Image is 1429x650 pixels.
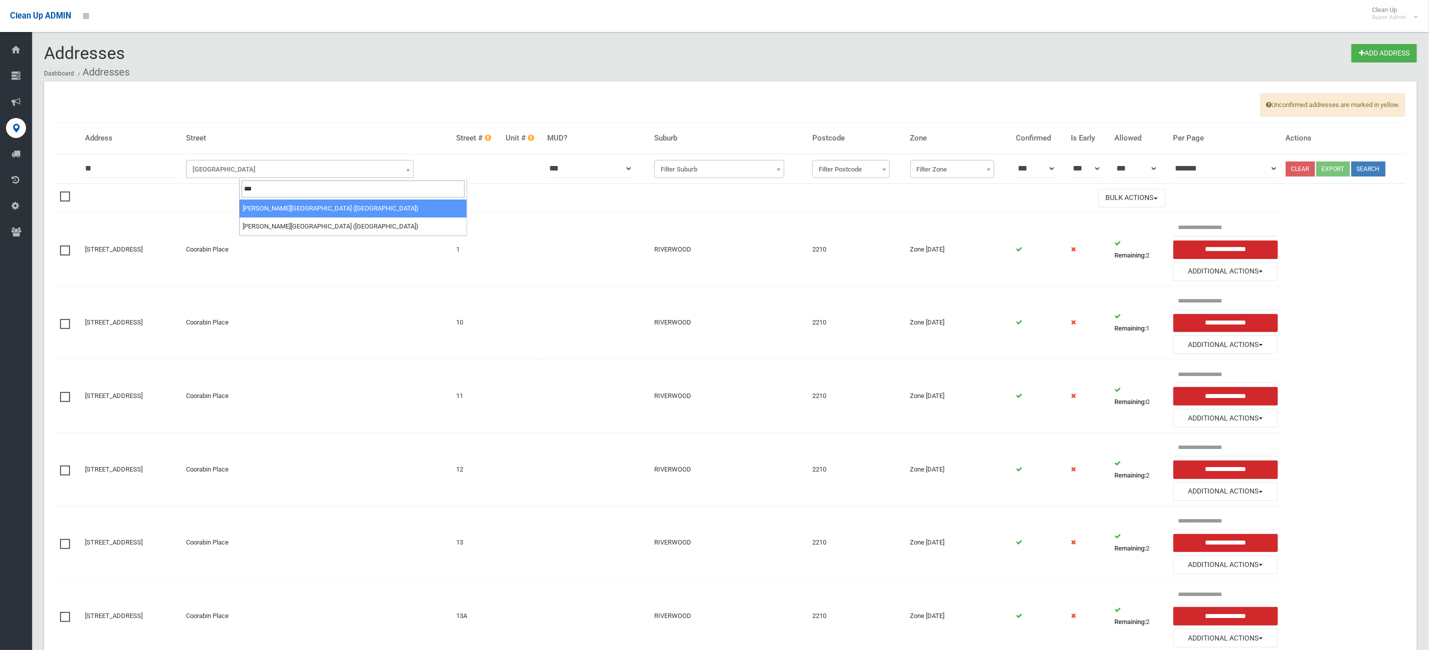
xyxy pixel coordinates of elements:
a: [STREET_ADDRESS] [85,612,143,619]
a: [STREET_ADDRESS] [85,392,143,399]
strong: Remaining: [1115,544,1146,552]
td: 10 [452,286,502,359]
strong: Remaining: [1115,471,1146,479]
small: Super Admin [1372,13,1406,21]
a: [STREET_ADDRESS] [85,465,143,473]
span: Addresses [44,43,125,63]
a: [STREET_ADDRESS] [85,538,143,546]
td: RIVERWOOD [650,212,808,286]
strong: Remaining: [1115,618,1146,625]
span: Filter Zone [913,162,992,176]
span: Filter Zone [910,160,995,178]
h4: Address [85,134,178,142]
td: 2210 [808,286,906,359]
span: Filter Postcode [812,160,890,178]
h4: Zone [910,134,1008,142]
h4: Is Early [1071,134,1106,142]
a: Dashboard [44,70,74,77]
h4: Allowed [1115,134,1165,142]
a: Clear [1286,161,1315,176]
strong: Remaining: [1115,398,1146,405]
button: Additional Actions [1173,335,1278,354]
td: Coorabin Place [182,212,453,286]
span: Clean Up ADMIN [10,11,71,20]
td: Zone [DATE] [906,359,1012,433]
h4: Street [186,134,449,142]
td: Coorabin Place [182,359,453,433]
td: Zone [DATE] [906,212,1012,286]
td: Coorabin Place [182,506,453,579]
td: 2210 [808,212,906,286]
li: [PERSON_NAME][GEOGRAPHIC_DATA] ([GEOGRAPHIC_DATA]) [240,217,467,235]
td: 1 [1111,286,1169,359]
td: RIVERWOOD [650,359,808,433]
td: RIVERWOOD [650,286,808,359]
span: Filter Suburb [654,160,784,178]
td: 2210 [808,506,906,579]
td: 2 [1111,212,1169,286]
strong: Remaining: [1115,251,1146,259]
button: Bulk Actions [1098,189,1165,207]
td: 2 [1111,506,1169,579]
td: 2210 [808,432,906,506]
td: 1 [452,212,502,286]
td: 13 [452,506,502,579]
button: Export [1316,161,1350,176]
td: Zone [DATE] [906,432,1012,506]
button: Additional Actions [1173,409,1278,427]
span: Filter Street [189,162,412,176]
span: Clean Up [1367,6,1416,21]
li: [PERSON_NAME][GEOGRAPHIC_DATA] ([GEOGRAPHIC_DATA]) [240,199,467,217]
button: Additional Actions [1173,482,1278,501]
td: RIVERWOOD [650,506,808,579]
button: Additional Actions [1173,555,1278,574]
h4: Per Page [1173,134,1278,142]
span: Filter Street [186,160,414,178]
td: 12 [452,432,502,506]
td: 2210 [808,359,906,433]
h4: MUD? [548,134,647,142]
td: 2 [1111,432,1169,506]
strong: Remaining: [1115,324,1146,332]
button: Additional Actions [1173,262,1278,281]
td: RIVERWOOD [650,432,808,506]
td: Zone [DATE] [906,286,1012,359]
span: Filter Postcode [815,162,887,176]
h4: Street # [456,134,498,142]
td: 11 [452,359,502,433]
h4: Postcode [812,134,902,142]
button: Additional Actions [1173,629,1278,647]
a: [STREET_ADDRESS] [85,318,143,326]
td: Zone [DATE] [906,506,1012,579]
li: Addresses [76,63,130,81]
h4: Confirmed [1016,134,1063,142]
h4: Suburb [654,134,804,142]
a: [STREET_ADDRESS] [85,245,143,253]
h4: Unit # [506,134,540,142]
td: 0 [1111,359,1169,433]
button: Search [1351,161,1385,176]
a: Add Address [1351,44,1417,62]
span: Unconfirmed addresses are marked in yellow. [1260,93,1405,116]
h4: Actions [1286,134,1401,142]
td: Coorabin Place [182,432,453,506]
td: Coorabin Place [182,286,453,359]
span: Filter Suburb [657,162,781,176]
